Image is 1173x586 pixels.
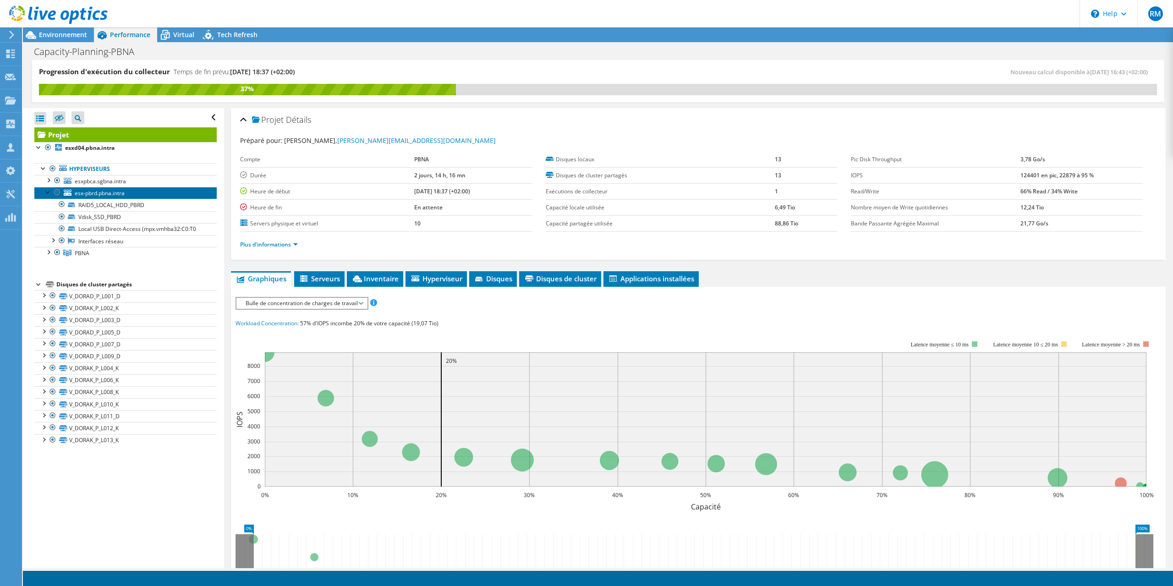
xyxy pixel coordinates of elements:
[1091,10,1099,18] svg: \n
[34,187,217,199] a: esx-pbrd.pbna.intra
[217,30,258,39] span: Tech Refresh
[851,171,1020,180] label: IOPS
[247,422,260,430] text: 4000
[258,482,261,490] text: 0
[700,491,711,499] text: 50%
[252,115,284,125] span: Projet
[1090,68,1148,76] span: [DATE] 16:43 (+02:00)
[851,203,1020,212] label: Nombre moyen de Write quotidiennes
[546,203,775,212] label: Capacité locale utilisée
[546,155,775,164] label: Disques locaux
[1053,491,1064,499] text: 90%
[39,30,87,39] span: Environnement
[110,30,150,39] span: Performance
[911,341,969,348] text: Latence moyenne ≤ 10 ms
[34,314,217,326] a: V_DORAD_P_L003_D
[851,187,1020,196] label: Read/Write
[236,319,299,327] span: Workload Concentration:
[34,211,217,223] a: Vdisk_SSD_PBRD
[524,491,535,499] text: 30%
[299,274,340,283] span: Serveurs
[351,274,399,283] span: Inventaire
[1082,341,1140,348] text: Latence moyenne > 20 ms
[414,219,421,227] b: 10
[1020,187,1078,195] b: 66% Read / 34% Write
[34,326,217,338] a: V_DORAD_P_L005_D
[524,274,597,283] span: Disques de cluster
[1140,491,1154,499] text: 100%
[775,155,781,163] b: 13
[1020,203,1044,211] b: 12,24 Tio
[34,338,217,350] a: V_DORAD_P_L007_D
[247,362,260,370] text: 8000
[34,422,217,434] a: V_DORAK_P_L012_K
[775,187,778,195] b: 1
[1020,219,1048,227] b: 21,77 Go/s
[775,203,795,211] b: 6,49 Tio
[546,187,775,196] label: Exécutions de collecteur
[235,411,245,427] text: IOPS
[65,144,115,152] b: esxd04.pbna.intra
[775,219,798,227] b: 88,86 Tio
[410,274,462,283] span: Hyperviseur
[174,67,295,77] h4: Temps de fin prévu:
[34,247,217,259] a: PBNA
[286,114,311,125] span: Détails
[337,136,496,145] a: [PERSON_NAME][EMAIL_ADDRESS][DOMAIN_NAME]
[247,452,260,460] text: 2000
[75,189,125,197] span: esx-pbrd.pbna.intra
[34,398,217,410] a: V_DORAK_P_L010_K
[851,155,1020,164] label: Pic Disk Throughput
[34,302,217,314] a: V_DORAK_P_L002_K
[546,171,775,180] label: Disques de cluster partagés
[34,410,217,422] a: V_DORAK_P_L011_D
[474,274,512,283] span: Disques
[34,127,217,142] a: Projet
[34,175,217,187] a: esxpbca.sgbna.intra
[241,298,362,309] span: Bulle de concentration de charges de travail
[247,407,260,415] text: 5000
[34,235,217,247] a: Interfaces réseau
[300,319,439,327] span: 57% d'IOPS incombe 20% de votre capacité (19,07 Tio)
[414,155,429,163] b: PBNA
[230,67,295,76] span: [DATE] 18:37 (+02:00)
[240,187,414,196] label: Heure de début
[788,491,799,499] text: 60%
[240,241,298,248] a: Plus d'informations
[347,491,358,499] text: 10%
[34,434,217,446] a: V_DORAK_P_L013_K
[414,171,466,179] b: 2 jours, 14 h, 16 mn
[34,362,217,374] a: V_DORAK_P_L004_K
[775,171,781,179] b: 13
[75,177,126,185] span: esxpbca.sgbna.intra
[247,377,260,385] text: 7000
[34,386,217,398] a: V_DORAK_P_L008_K
[56,279,217,290] div: Disques de cluster partagés
[236,274,286,283] span: Graphiques
[247,438,260,445] text: 3000
[851,219,1020,228] label: Bande Passante Agrégée Maximal
[436,491,447,499] text: 20%
[240,155,414,164] label: Compte
[993,341,1058,348] text: Latence moyenne 10 ≤ 20 ms
[30,47,148,57] h1: Capacity-Planning-PBNA
[965,491,976,499] text: 80%
[240,136,283,145] label: Préparé pour:
[39,84,456,94] div: 37%
[1020,171,1094,179] b: 124401 en pic, 22879 à 95 %
[34,142,217,154] a: esxd04.pbna.intra
[173,30,194,39] span: Virtual
[546,219,775,228] label: Capacité partagée utilisée
[34,223,217,235] a: Local USB Direct-Access (mpx.vmhba32:C0:T0
[1148,6,1163,21] span: RM
[414,203,443,211] b: En attente
[247,467,260,475] text: 1000
[34,290,217,302] a: V_DORAD_P_L001_D
[414,187,470,195] b: [DATE] 18:37 (+02:00)
[34,350,217,362] a: V_DORAD_P_L009_D
[240,219,414,228] label: Servers physique et virtuel
[34,374,217,386] a: V_DORAK_P_L006_K
[1020,155,1045,163] b: 3,78 Go/s
[240,203,414,212] label: Heure de fin
[691,502,721,512] text: Capacité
